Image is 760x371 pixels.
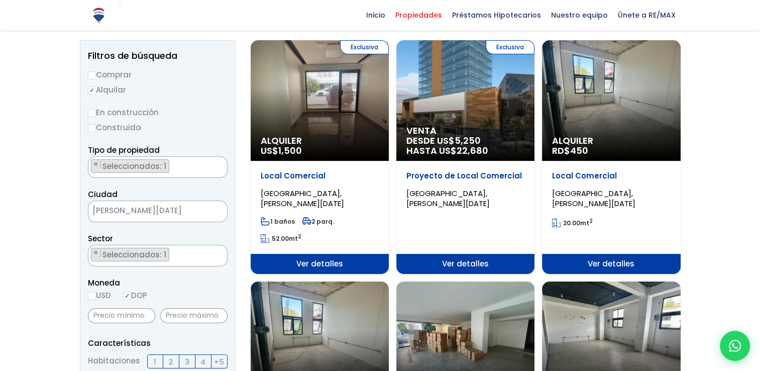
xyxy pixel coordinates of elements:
[455,134,481,147] span: 5,250
[88,337,228,349] p: Características
[570,144,588,157] span: 450
[160,308,228,323] input: Precio máximo
[406,171,524,181] p: Proyecto de Local Comercial
[406,146,524,156] span: HASTA US$
[552,136,670,146] span: Alquiler
[101,161,169,171] span: Seleccionados: 1
[88,68,228,81] label: Comprar
[216,160,222,169] span: ×
[552,219,593,227] span: mt
[88,71,96,79] input: Comprar
[88,109,96,117] input: En construcción
[90,7,107,24] img: Logo de REMAX
[212,207,217,216] span: ×
[251,40,389,274] a: Exclusiva Alquiler US$1,500 Local Comercial [GEOGRAPHIC_DATA], [PERSON_NAME][DATE] 1 baños 2 parq...
[88,86,96,95] input: Alquilar
[396,40,534,274] a: Exclusiva Venta DESDE US$5,250 HASTA US$22,680 Proyecto de Local Comercial [GEOGRAPHIC_DATA], [PE...
[88,354,140,368] span: Habitaciones
[361,8,390,23] span: Inicio
[216,248,222,258] button: Remove all items
[88,189,118,200] span: Ciudad
[88,83,228,96] label: Alquilar
[88,157,94,178] textarea: Search
[563,219,580,227] span: 20.00
[278,144,302,157] span: 1,500
[123,292,131,300] input: DOP
[272,234,289,243] span: 52.00
[91,248,169,261] li: BELLA VISTA
[406,126,524,136] span: Venta
[261,188,344,209] span: [GEOGRAPHIC_DATA], [PERSON_NAME][DATE]
[216,248,222,257] span: ×
[390,8,447,23] span: Propiedades
[552,171,670,181] p: Local Comercial
[302,217,334,226] span: 2 parq.
[88,51,228,61] h2: Filtros de búsqueda
[396,254,534,274] span: Ver detalles
[88,292,96,300] input: USD
[486,40,534,54] span: Exclusiva
[202,204,217,220] button: Remove all items
[88,201,228,222] span: SANTO DOMINGO DE GUZMÁN
[101,249,169,260] span: Seleccionados: 1
[185,355,189,368] span: 3
[261,144,302,157] span: US$
[88,276,228,289] span: Moneda
[93,248,98,257] span: ×
[93,160,98,169] span: ×
[552,188,635,209] span: [GEOGRAPHIC_DATA], [PERSON_NAME][DATE]
[91,159,169,173] li: LOCAL COMERCIAL
[88,121,228,134] label: Construida
[88,308,155,323] input: Precio mínimo
[88,204,202,218] span: SANTO DOMINGO DE GUZMÁN
[589,217,593,225] sup: 2
[261,136,379,146] span: Alquiler
[88,145,160,155] span: Tipo de propiedad
[88,233,113,244] span: Sector
[91,248,101,257] button: Remove item
[406,136,524,156] span: DESDE US$
[261,217,295,226] span: 1 baños
[542,254,680,274] span: Ver detalles
[298,233,301,240] sup: 2
[88,124,96,132] input: Construida
[261,234,301,243] span: mt
[552,144,588,157] span: RD$
[88,106,228,119] label: En construcción
[340,40,389,54] span: Exclusiva
[123,289,147,302] label: DOP
[261,171,379,181] p: Local Comercial
[154,355,156,368] span: 1
[88,289,111,302] label: USD
[200,355,205,368] span: 4
[251,254,389,274] span: Ver detalles
[546,8,613,23] span: Nuestro equipo
[169,355,173,368] span: 2
[542,40,680,274] a: Alquiler RD$450 Local Comercial [GEOGRAPHIC_DATA], [PERSON_NAME][DATE] 20.00mt2 Ver detalles
[214,355,224,368] span: +5
[613,8,681,23] span: Únete a RE/MAX
[216,159,222,169] button: Remove all items
[91,160,101,169] button: Remove item
[88,245,94,267] textarea: Search
[447,8,546,23] span: Préstamos Hipotecarios
[457,144,488,157] span: 22,680
[406,188,490,209] span: [GEOGRAPHIC_DATA], [PERSON_NAME][DATE]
